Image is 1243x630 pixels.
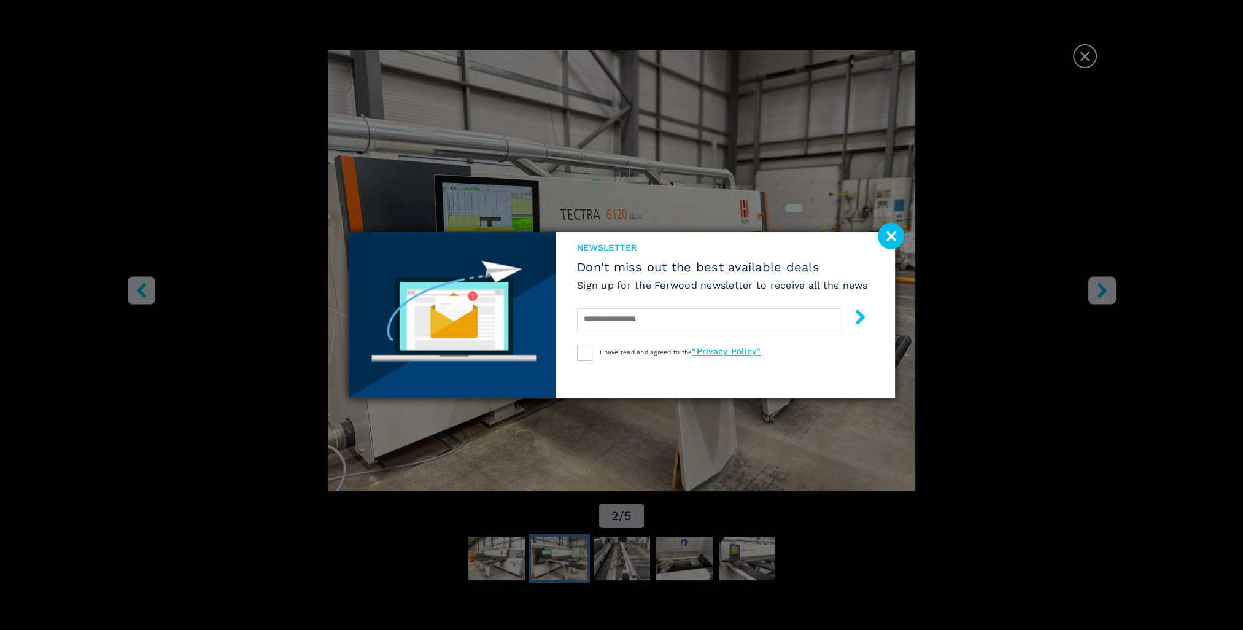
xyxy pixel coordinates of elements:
[600,349,761,356] span: I have read and agreed to the
[577,278,868,292] h6: Sign up for the Ferwood newsletter to receive all the news
[840,305,868,333] button: submit-button
[349,232,556,398] img: Newsletter image
[692,346,761,356] a: “Privacy Policy”
[577,260,868,274] span: Don't miss out the best available deals
[577,241,868,254] span: newsletter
